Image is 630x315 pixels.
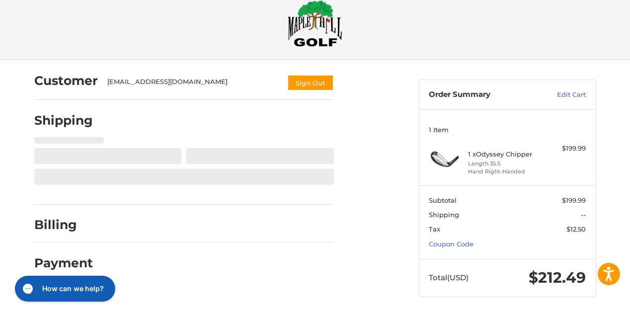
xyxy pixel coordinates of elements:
[34,113,93,128] h2: Shipping
[562,196,586,204] span: $199.99
[429,126,586,134] h3: 1 Item
[468,150,544,158] h4: 1 x Odyssey Chipper
[34,73,98,88] h2: Customer
[107,77,277,91] div: [EMAIL_ADDRESS][DOMAIN_NAME]
[287,75,334,91] button: Sign Out
[34,255,93,271] h2: Payment
[566,225,586,233] span: $12.50
[429,240,473,248] a: Coupon Code
[34,217,92,233] h2: Billing
[547,144,586,154] div: $199.99
[429,225,440,233] span: Tax
[429,90,536,100] h3: Order Summary
[429,211,459,219] span: Shipping
[429,196,457,204] span: Subtotal
[10,272,118,305] iframe: Gorgias live chat messenger
[468,167,544,176] li: Hand Right-Handed
[529,268,586,287] span: $212.49
[581,211,586,219] span: --
[429,273,469,282] span: Total (USD)
[468,159,544,168] li: Length 35.5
